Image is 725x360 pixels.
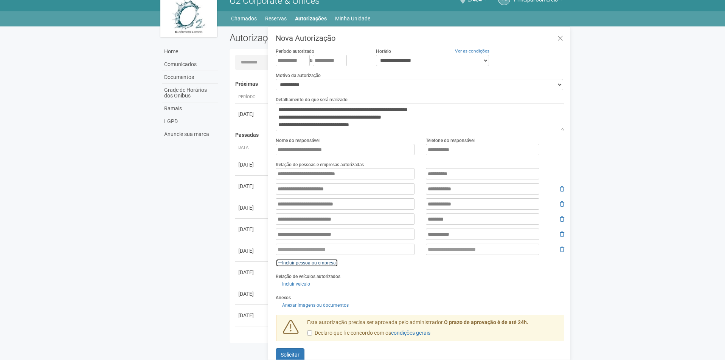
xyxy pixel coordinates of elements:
[444,319,528,325] strong: O prazo de aprovação é de até 24h.
[426,137,475,144] label: Telefone do responsável
[235,81,559,87] h4: Próximas
[295,13,327,24] a: Autorizações
[238,290,266,298] div: [DATE]
[230,32,391,43] h2: Autorizações
[276,55,364,66] div: a
[276,72,321,79] label: Motivo da autorização
[307,331,312,335] input: Declaro que li e concordo com oscondições gerais
[162,58,218,71] a: Comunicados
[162,115,218,128] a: LGPD
[238,161,266,168] div: [DATE]
[276,280,312,288] a: Incluir veículo
[162,128,218,141] a: Anuncie sua marca
[235,91,269,104] th: Período
[276,301,351,309] a: Anexar imagens ou documentos
[238,247,266,255] div: [DATE]
[455,48,489,54] a: Ver as condições
[238,269,266,276] div: [DATE]
[376,48,391,55] label: Horário
[276,273,340,280] label: Relação de veículos autorizados
[560,232,564,237] i: Remover
[235,142,269,154] th: Data
[276,259,338,267] a: Incluir pessoa ou empresa
[238,226,266,233] div: [DATE]
[276,294,291,301] label: Anexos
[301,319,565,341] div: Esta autorização precisa ser aprovada pelo administrador.
[276,161,364,168] label: Relação de pessoas e empresas autorizadas
[276,48,314,55] label: Período autorizado
[560,201,564,207] i: Remover
[238,204,266,212] div: [DATE]
[560,216,564,222] i: Remover
[391,330,430,336] a: condições gerais
[162,45,218,58] a: Home
[162,71,218,84] a: Documentos
[265,13,287,24] a: Reservas
[238,110,266,118] div: [DATE]
[276,34,564,42] h3: Nova Autorização
[276,137,320,144] label: Nome do responsável
[560,247,564,252] i: Remover
[231,13,257,24] a: Chamados
[162,102,218,115] a: Ramais
[335,13,370,24] a: Minha Unidade
[276,96,348,103] label: Detalhamento do que será realizado
[238,337,266,345] div: [DATE]
[162,84,218,102] a: Grade de Horários dos Ônibus
[560,186,564,192] i: Remover
[281,352,300,358] span: Solicitar
[238,312,266,319] div: [DATE]
[238,182,266,190] div: [DATE]
[235,132,559,138] h4: Passadas
[307,329,430,337] label: Declaro que li e concordo com os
